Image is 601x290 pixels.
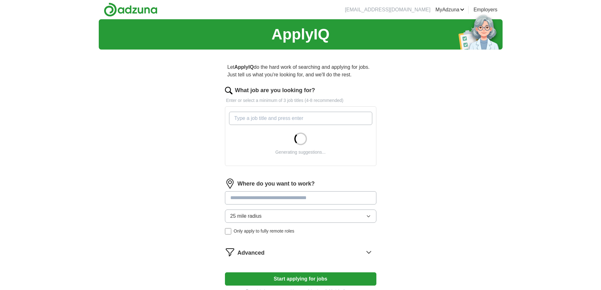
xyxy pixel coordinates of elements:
[225,272,376,286] button: Start applying for jobs
[435,6,464,14] a: MyAdzuna
[234,228,294,234] span: Only apply to fully remote roles
[235,86,315,95] label: What job are you looking for?
[225,97,376,104] p: Enter or select a minimum of 3 job titles (4-8 recommended)
[234,64,254,70] strong: ApplyIQ
[238,180,315,188] label: Where do you want to work?
[230,212,262,220] span: 25 mile radius
[238,249,265,257] span: Advanced
[271,23,329,46] h1: ApplyIQ
[225,87,233,94] img: search.png
[275,149,326,156] div: Generating suggestions...
[474,6,498,14] a: Employers
[345,6,430,14] li: [EMAIL_ADDRESS][DOMAIN_NAME]
[225,247,235,257] img: filter
[225,228,231,234] input: Only apply to fully remote roles
[104,3,157,17] img: Adzuna logo
[225,210,376,223] button: 25 mile radius
[229,112,372,125] input: Type a job title and press enter
[225,61,376,81] p: Let do the hard work of searching and applying for jobs. Just tell us what you're looking for, an...
[225,179,235,189] img: location.png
